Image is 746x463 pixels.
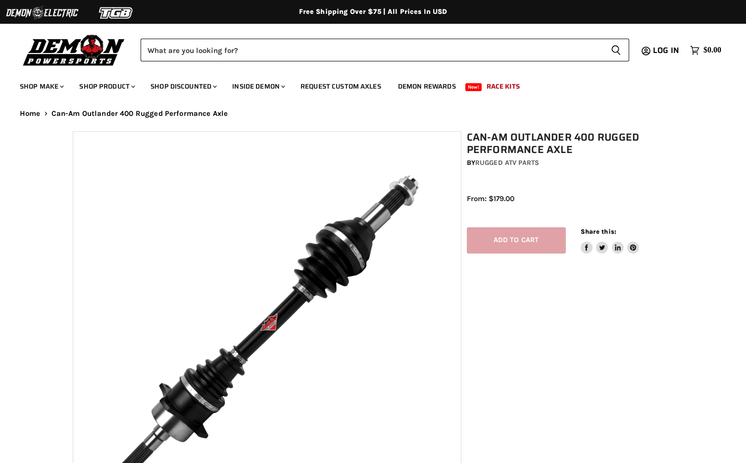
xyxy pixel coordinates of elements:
a: Rugged ATV Parts [475,158,539,167]
img: TGB Logo 2 [79,3,153,22]
a: Shop Discounted [143,76,223,97]
a: Demon Rewards [391,76,463,97]
a: Request Custom Axles [293,76,389,97]
h1: Can-Am Outlander 400 Rugged Performance Axle [467,131,679,156]
aside: Share this: [581,227,640,254]
a: Shop Product [72,76,141,97]
a: Shop Make [12,76,70,97]
a: Log in [648,46,685,55]
form: Product [141,39,629,61]
a: Race Kits [479,76,527,97]
div: by [467,157,679,168]
img: Demon Electric Logo 2 [5,3,79,22]
span: From: $179.00 [467,194,514,203]
a: Home [20,109,41,118]
a: Inside Demon [225,76,291,97]
button: Search [603,39,629,61]
img: Demon Powersports [20,32,128,67]
span: Share this: [581,228,616,235]
span: New! [465,83,482,91]
ul: Main menu [12,72,719,97]
span: $0.00 [703,46,721,55]
input: Search [141,39,603,61]
span: Log in [653,44,679,56]
a: $0.00 [685,43,726,57]
span: Can-Am Outlander 400 Rugged Performance Axle [51,109,228,118]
